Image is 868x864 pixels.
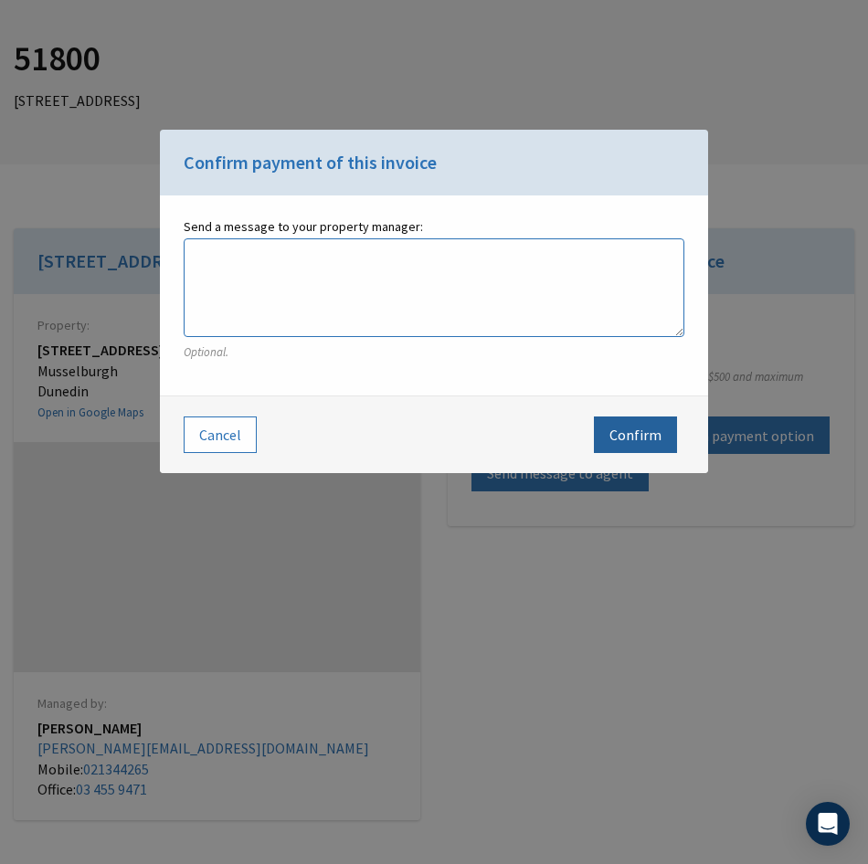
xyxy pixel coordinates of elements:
[184,344,684,361] p: Optional.
[184,150,684,175] h3: Confirm payment of this invoice
[184,216,684,337] label: Send a message to your property manager:
[184,416,257,453] button: Close modal
[184,238,684,337] textarea: Send a message to your property manager:
[594,416,677,453] button: Confirm
[806,802,850,846] div: Open Intercom Messenger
